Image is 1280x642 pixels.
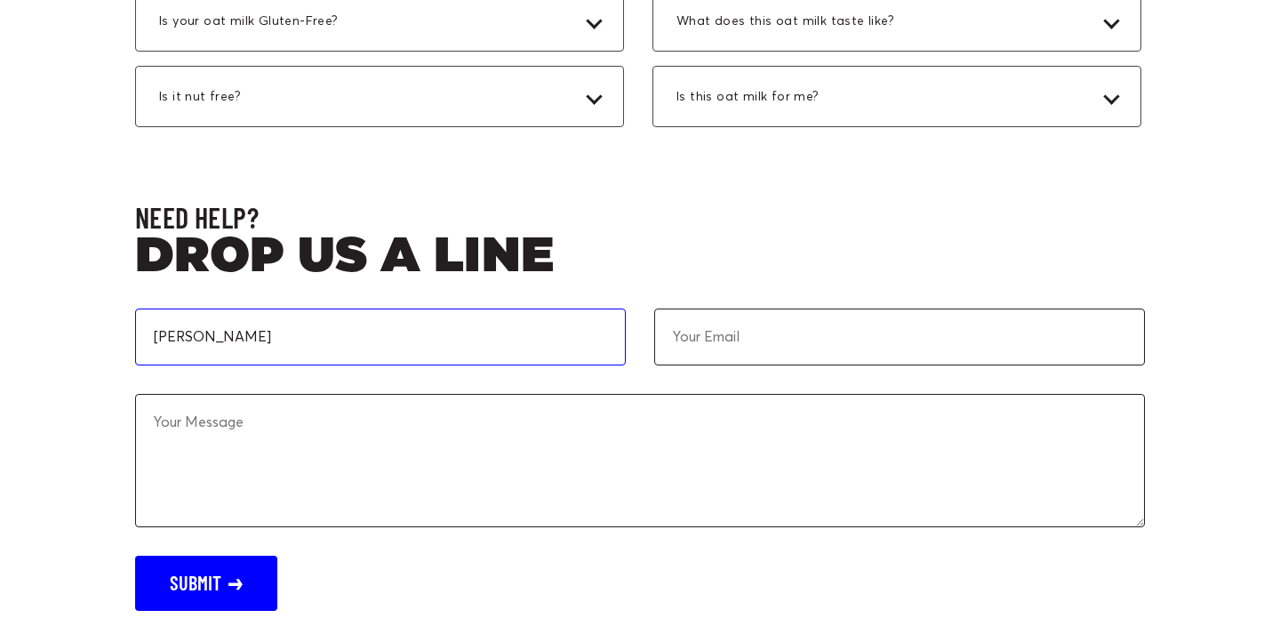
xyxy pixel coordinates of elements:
[135,66,624,127] div: Is it nut free?
[135,309,626,365] input: Your Name
[135,198,1145,237] h3: Need Help?
[652,66,1141,127] div: Is this oat milk for me?
[654,309,1145,365] input: Your Email
[135,556,277,611] button: Submit
[676,12,905,29] span: What does this oat milk taste like?
[676,88,830,105] span: Is this oat milk for me?
[159,88,252,105] span: Is it nut free?
[159,12,349,29] span: Is your oat milk Gluten-Free?
[135,237,1145,280] h2: Drop us a line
